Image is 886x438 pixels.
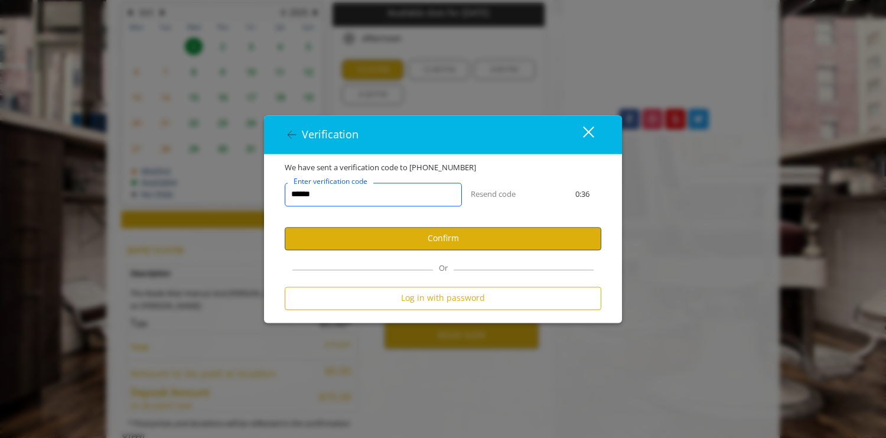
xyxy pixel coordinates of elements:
button: close dialog [561,122,601,147]
div: close dialog [569,126,593,144]
button: Log in with password [285,287,601,310]
label: Enter verification code [288,176,373,187]
button: Confirm [285,227,601,250]
span: Or [433,262,454,273]
span: Verification [302,127,359,141]
input: verificationCodeText [285,183,462,206]
div: We have sent a verification code to [PHONE_NUMBER] [276,161,610,174]
button: Resend code [471,188,516,200]
div: 0:36 [555,188,610,200]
